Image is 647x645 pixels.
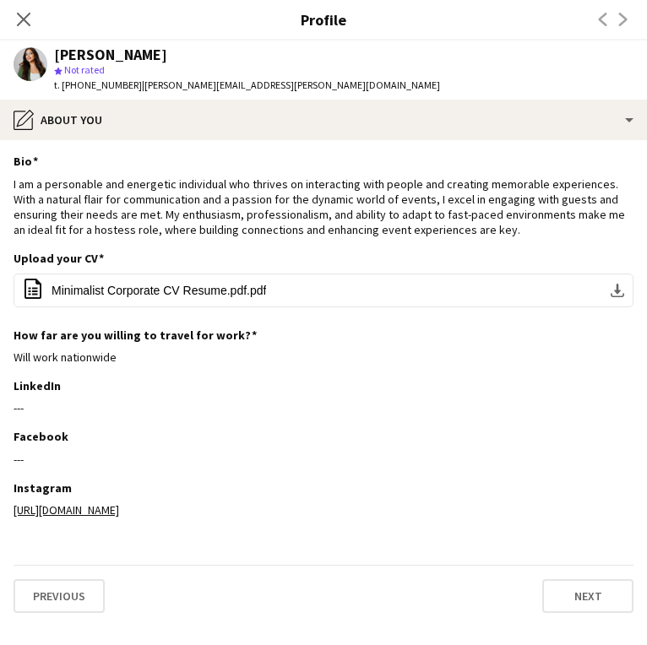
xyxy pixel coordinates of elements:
button: Minimalist Corporate CV Resume.pdf.pdf [14,274,633,307]
h3: LinkedIn [14,378,61,393]
div: Will work nationwide [14,350,633,365]
a: [URL][DOMAIN_NAME] [14,502,119,518]
div: --- [14,452,633,467]
button: Next [542,579,633,613]
h3: Bio [14,154,38,169]
span: t. [PHONE_NUMBER] [54,79,142,91]
button: Previous [14,579,105,613]
div: I am a personable and energetic individual who thrives on interacting with people and creating me... [14,176,633,238]
span: Not rated [64,63,105,76]
span: Minimalist Corporate CV Resume.pdf.pdf [52,284,266,297]
div: [PERSON_NAME] [54,47,167,62]
h3: Facebook [14,429,68,444]
h3: Upload your CV [14,251,104,266]
h3: How far are you willing to travel for work? [14,328,257,343]
div: --- [14,400,633,415]
span: | [PERSON_NAME][EMAIL_ADDRESS][PERSON_NAME][DOMAIN_NAME] [142,79,440,91]
h3: Instagram [14,480,72,496]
